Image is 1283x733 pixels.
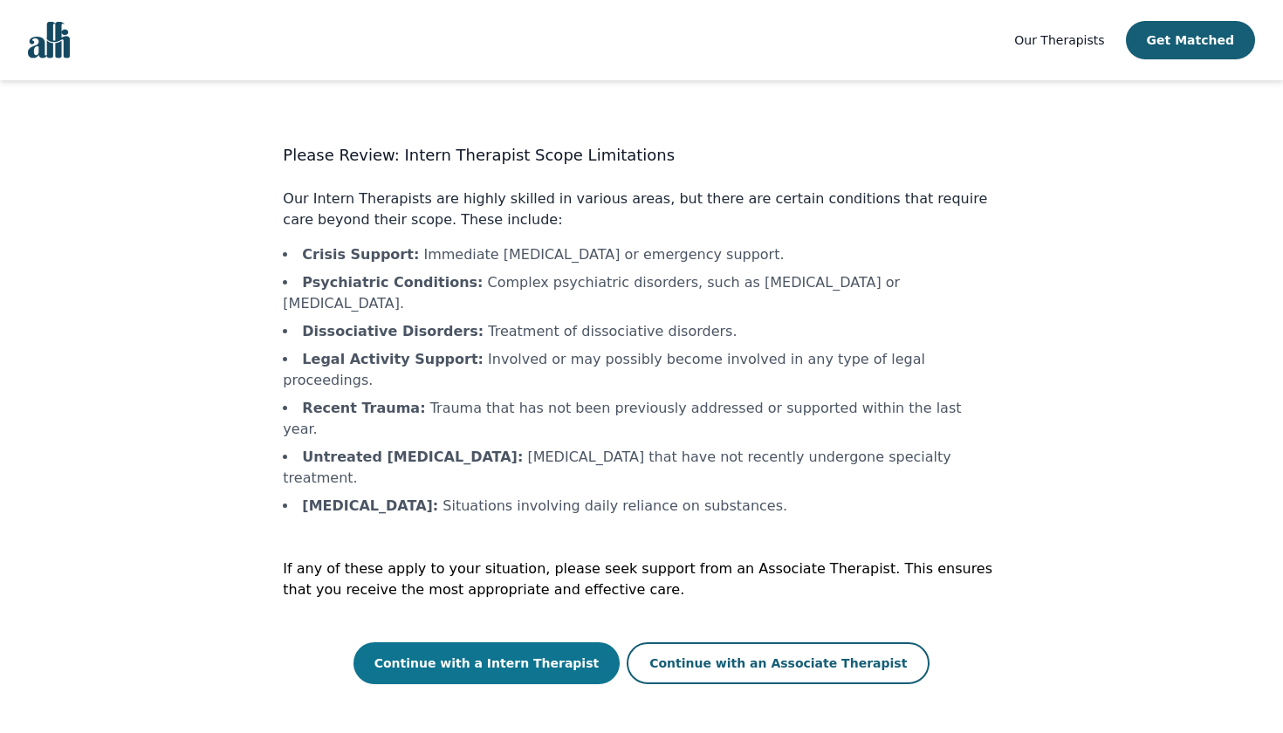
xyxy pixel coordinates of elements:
h3: Please Review: Intern Therapist Scope Limitations [283,143,999,168]
button: Continue with an Associate Therapist [627,642,930,684]
b: Recent Trauma : [302,400,425,416]
button: Get Matched [1126,21,1255,59]
b: Legal Activity Support : [302,351,484,367]
li: Complex psychiatric disorders, such as [MEDICAL_DATA] or [MEDICAL_DATA]. [283,272,999,314]
p: If any of these apply to your situation, please seek support from an Associate Therapist. This en... [283,558,999,600]
li: Treatment of dissociative disorders. [283,321,999,342]
button: Continue with a Intern Therapist [353,642,621,684]
b: Untreated [MEDICAL_DATA] : [302,449,523,465]
b: [MEDICAL_DATA] : [302,497,438,514]
span: Our Therapists [1014,33,1104,47]
b: Dissociative Disorders : [302,323,484,339]
img: alli logo [28,22,70,58]
a: Our Therapists [1014,30,1104,51]
p: Our Intern Therapists are highly skilled in various areas, but there are certain conditions that ... [283,188,999,230]
li: [MEDICAL_DATA] that have not recently undergone specialty treatment. [283,447,999,489]
b: Crisis Support : [302,246,419,263]
li: Situations involving daily reliance on substances. [283,496,999,517]
li: Involved or may possibly become involved in any type of legal proceedings. [283,349,999,391]
li: Immediate [MEDICAL_DATA] or emergency support. [283,244,999,265]
li: Trauma that has not been previously addressed or supported within the last year. [283,398,999,440]
b: Psychiatric Conditions : [302,274,483,291]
